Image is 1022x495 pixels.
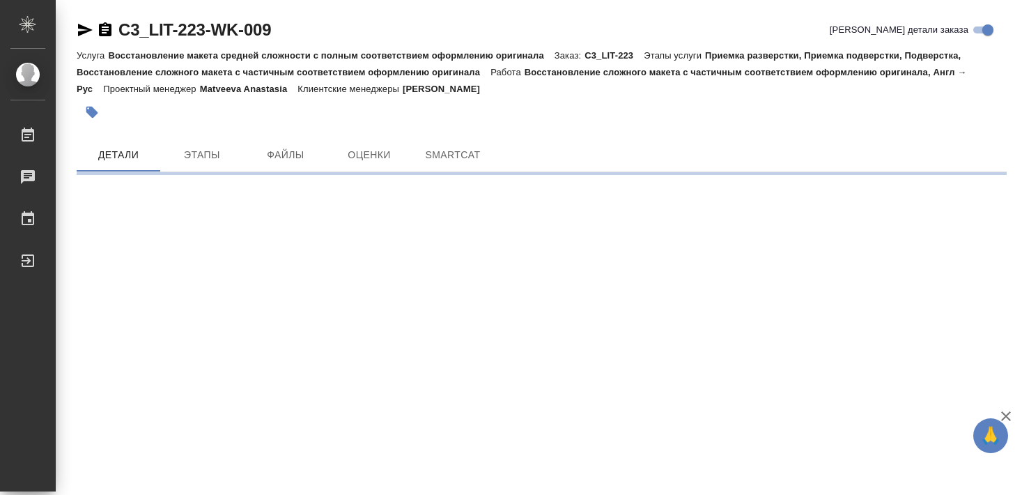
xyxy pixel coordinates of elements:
a: C3_LIT-223-WK-009 [118,20,271,39]
span: Оценки [336,146,403,164]
p: Заказ: [555,50,584,61]
p: [PERSON_NAME] [403,84,490,94]
span: Файлы [252,146,319,164]
p: Клиентские менеджеры [297,84,403,94]
span: SmartCat [419,146,486,164]
p: Этапы услуги [644,50,705,61]
span: 🙏 [979,421,1002,450]
button: 🙏 [973,418,1008,453]
span: [PERSON_NAME] детали заказа [830,23,968,37]
p: Работа [490,67,525,77]
span: Этапы [169,146,235,164]
p: Matveeva Anastasia [200,84,298,94]
button: Скопировать ссылку для ЯМессенджера [77,22,93,38]
p: Проектный менеджер [103,84,199,94]
span: Детали [85,146,152,164]
p: C3_LIT-223 [584,50,644,61]
button: Добавить тэг [77,97,107,128]
p: Услуга [77,50,108,61]
p: Восстановление макета средней сложности с полным соответствием оформлению оригинала [108,50,554,61]
button: Скопировать ссылку [97,22,114,38]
